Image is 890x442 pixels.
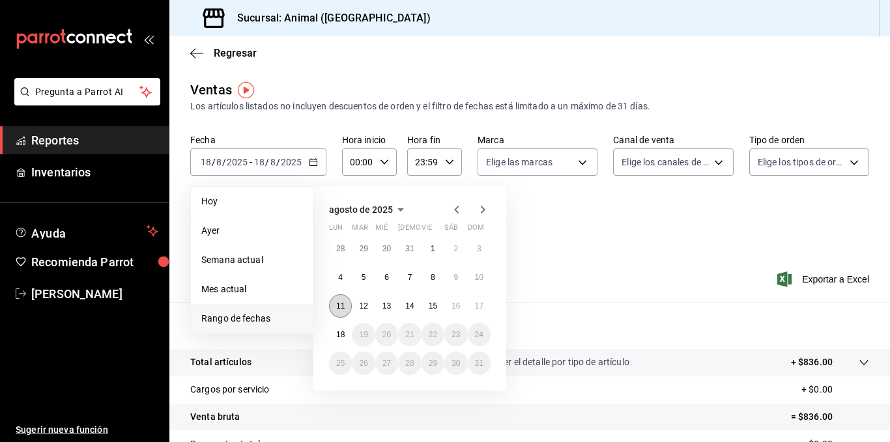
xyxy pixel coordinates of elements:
[31,253,158,271] span: Recomienda Parrot
[398,223,475,237] abbr: jueves
[329,223,343,237] abbr: lunes
[382,301,391,311] abbr: 13 de agosto de 2025
[468,323,491,346] button: 24 de agosto de 2025
[453,244,458,253] abbr: 2 de agosto de 2025
[336,330,345,339] abbr: 18 de agosto de 2025
[214,47,257,59] span: Regresar
[408,273,412,282] abbr: 7 de agosto de 2025
[407,135,462,145] label: Hora fin
[250,157,252,167] span: -
[352,266,375,289] button: 5 de agosto de 2025
[329,204,393,215] span: agosto de 2025
[375,223,388,237] abbr: miércoles
[190,47,257,59] button: Regresar
[280,157,302,167] input: ----
[143,34,154,44] button: open_drawer_menu
[622,156,709,169] span: Elige los canales de venta
[31,223,141,239] span: Ayuda
[200,157,212,167] input: --
[780,271,869,287] span: Exportar a Excel
[431,273,435,282] abbr: 8 de agosto de 2025
[352,294,375,318] button: 12 de agosto de 2025
[382,330,391,339] abbr: 20 de agosto de 2025
[253,157,265,167] input: --
[382,244,391,253] abbr: 30 de julio de 2025
[359,244,367,253] abbr: 29 de julio de 2025
[422,323,444,346] button: 22 de agosto de 2025
[375,352,398,375] button: 27 de agosto de 2025
[749,135,869,145] label: Tipo de orden
[190,100,869,113] div: Los artículos listados no incluyen descuentos de orden y el filtro de fechas está limitado a un m...
[452,359,460,368] abbr: 30 de agosto de 2025
[336,301,345,311] abbr: 11 de agosto de 2025
[405,359,414,368] abbr: 28 de agosto de 2025
[216,157,222,167] input: --
[444,294,467,318] button: 16 de agosto de 2025
[398,294,421,318] button: 14 de agosto de 2025
[758,156,845,169] span: Elige los tipos de orden
[791,410,869,424] p: = $836.00
[342,135,397,145] label: Hora inicio
[429,301,437,311] abbr: 15 de agosto de 2025
[35,85,140,99] span: Pregunta a Parrot AI
[791,355,833,369] p: + $836.00
[384,273,389,282] abbr: 6 de agosto de 2025
[444,352,467,375] button: 30 de agosto de 2025
[468,294,491,318] button: 17 de agosto de 2025
[475,273,483,282] abbr: 10 de agosto de 2025
[14,78,160,105] button: Pregunta a Parrot AI
[238,82,254,98] img: Tooltip marker
[352,352,375,375] button: 26 de agosto de 2025
[801,383,869,396] p: + $0.00
[375,266,398,289] button: 6 de agosto de 2025
[190,410,240,424] p: Venta bruta
[468,223,484,237] abbr: domingo
[190,355,251,369] p: Total artículos
[444,266,467,289] button: 9 de agosto de 2025
[405,301,414,311] abbr: 14 de agosto de 2025
[405,244,414,253] abbr: 31 de julio de 2025
[31,131,158,149] span: Reportes
[444,237,467,260] button: 2 de agosto de 2025
[429,359,437,368] abbr: 29 de agosto de 2025
[227,10,431,26] h3: Sucursal: Animal ([GEOGRAPHIC_DATA])
[31,285,158,303] span: [PERSON_NAME]
[468,237,491,260] button: 3 de agosto de 2025
[190,80,232,100] div: Ventas
[265,157,269,167] span: /
[452,330,460,339] abbr: 23 de agosto de 2025
[375,294,398,318] button: 13 de agosto de 2025
[226,157,248,167] input: ----
[352,323,375,346] button: 19 de agosto de 2025
[201,253,302,267] span: Semana actual
[422,266,444,289] button: 8 de agosto de 2025
[190,135,326,145] label: Fecha
[201,195,302,208] span: Hoy
[422,223,432,237] abbr: viernes
[475,301,483,311] abbr: 17 de agosto de 2025
[422,237,444,260] button: 1 de agosto de 2025
[475,330,483,339] abbr: 24 de agosto de 2025
[422,294,444,318] button: 15 de agosto de 2025
[276,157,280,167] span: /
[201,224,302,238] span: Ayer
[405,330,414,339] abbr: 21 de agosto de 2025
[398,323,421,346] button: 21 de agosto de 2025
[359,359,367,368] abbr: 26 de agosto de 2025
[9,94,160,108] a: Pregunta a Parrot AI
[190,383,270,396] p: Cargos por servicio
[431,244,435,253] abbr: 1 de agosto de 2025
[201,312,302,325] span: Rango de fechas
[362,273,366,282] abbr: 5 de agosto de 2025
[398,352,421,375] button: 28 de agosto de 2025
[270,157,276,167] input: --
[329,202,409,217] button: agosto de 2025
[486,156,553,169] span: Elige las marcas
[329,237,352,260] button: 28 de julio de 2025
[201,283,302,296] span: Mes actual
[444,223,458,237] abbr: sábado
[475,359,483,368] abbr: 31 de agosto de 2025
[338,273,343,282] abbr: 4 de agosto de 2025
[452,301,460,311] abbr: 16 de agosto de 2025
[359,301,367,311] abbr: 12 de agosto de 2025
